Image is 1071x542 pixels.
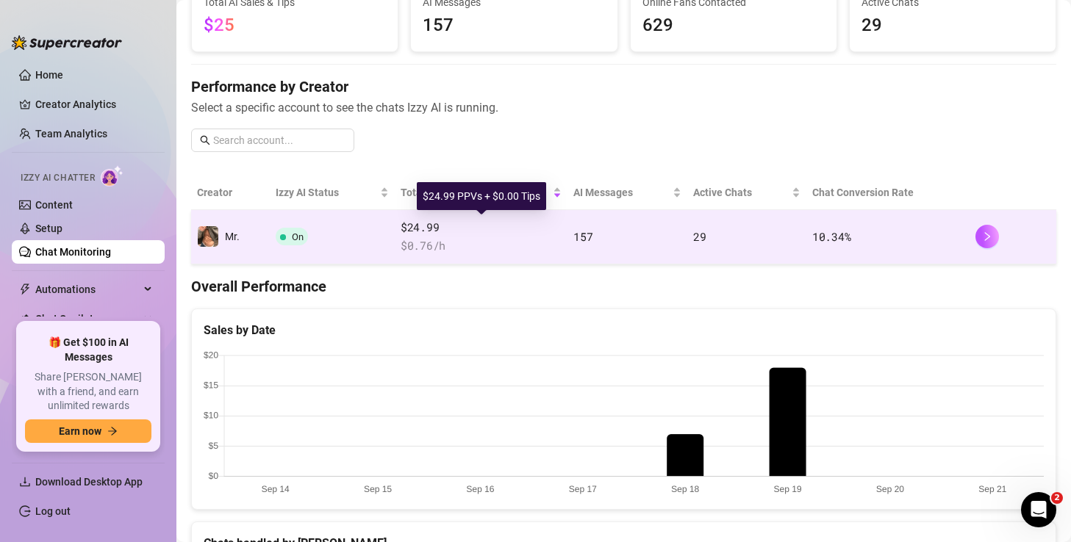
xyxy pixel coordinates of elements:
span: 629 [642,12,825,40]
button: right [975,225,999,248]
span: Share [PERSON_NAME] with a friend, and earn unlimited rewards [25,370,151,413]
input: Search account... [213,132,345,148]
a: Home [35,69,63,81]
span: $25 [204,15,234,35]
th: Creator [191,176,270,210]
a: Setup [35,223,62,234]
th: Chat Conversion Rate [806,176,970,210]
img: logo-BBDzfeDw.svg [12,35,122,50]
span: Active Chats [693,184,789,200]
span: download [19,476,31,488]
span: Earn now [59,425,101,437]
a: Creator Analytics [35,93,153,116]
h4: Performance by Creator [191,76,1056,97]
a: Team Analytics [35,128,107,140]
span: 10.34 % [812,229,850,244]
a: Log out [35,505,71,517]
span: $24.99 [401,219,562,236]
button: Earn nowarrow-right [25,419,151,443]
span: 29 [693,229,706,244]
span: Izzy AI Chatter [21,171,95,185]
span: 🎁 Get $100 in AI Messages [25,336,151,364]
span: 2 [1051,492,1063,504]
th: AI Messages [567,176,687,210]
span: search [200,135,210,145]
th: Total AI Sales & Tips [395,176,567,210]
div: Sales by Date [204,321,1044,339]
a: Chat Monitoring [35,246,111,258]
span: 157 [573,229,592,244]
h4: Overall Performance [191,276,1056,297]
span: Total AI Sales & Tips [401,184,550,200]
span: AI Messages [573,184,670,200]
img: AI Chatter [101,165,123,187]
span: 157 [423,12,605,40]
a: Content [35,199,73,211]
span: Automations [35,278,140,301]
span: arrow-right [107,426,118,436]
span: right [982,231,992,242]
th: Izzy AI Status [270,176,395,210]
span: thunderbolt [19,283,31,295]
span: Chat Copilot [35,307,140,330]
th: Active Chats [687,176,806,210]
iframe: Intercom live chat [1021,492,1056,527]
span: Mr. [225,231,240,242]
span: Izzy AI Status [276,184,377,200]
span: Download Desktop App [35,476,143,488]
span: On [292,231,304,242]
div: $24.99 PPVs + $0.00 Tips [417,182,546,210]
img: Mr. [198,226,218,247]
span: Select a specific account to see the chats Izzy AI is running. [191,98,1056,117]
span: 29 [862,12,1044,40]
span: $ 0.76 /h [401,237,562,255]
img: Chat Copilot [19,314,29,324]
